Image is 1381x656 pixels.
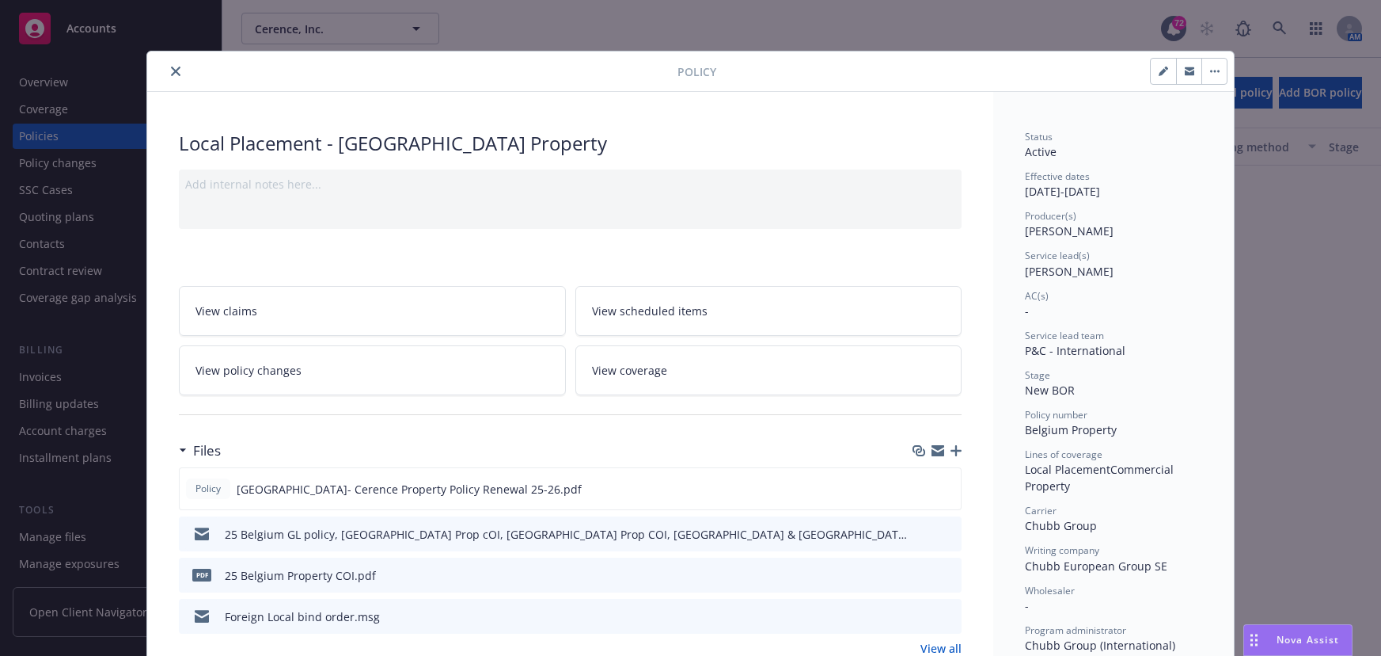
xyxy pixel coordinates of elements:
a: View claims [179,286,566,336]
span: View policy changes [195,362,302,379]
span: Lines of coverage [1025,448,1102,461]
span: pdf [192,569,211,581]
div: [DATE] - [DATE] [1025,170,1202,200]
a: View policy changes [179,345,566,395]
span: - [1025,598,1029,613]
button: preview file [941,526,955,543]
div: 25 Belgium GL policy, [GEOGRAPHIC_DATA] Prop cOI, [GEOGRAPHIC_DATA] Prop COI, [GEOGRAPHIC_DATA] &... [225,526,909,543]
span: Effective dates [1025,170,1090,183]
span: Active [1025,144,1057,159]
span: Chubb Group [1025,518,1097,533]
span: Carrier [1025,504,1057,517]
span: - [1025,303,1029,318]
div: 25 Belgium Property COI.pdf [225,567,376,584]
span: Stage [1025,368,1050,382]
span: Writing company [1025,543,1099,557]
button: close [166,62,185,81]
div: Local Placement - [GEOGRAPHIC_DATA] Property [179,130,962,157]
span: Commercial Property [1025,462,1177,494]
span: AC(s) [1025,289,1049,303]
button: download file [916,526,928,543]
span: View coverage [592,362,667,379]
span: New BOR [1025,383,1075,398]
div: Foreign Local bind order.msg [225,608,380,625]
span: [PERSON_NAME] [1025,223,1114,238]
span: Service lead team [1025,329,1104,342]
span: P&C - International [1025,343,1125,358]
span: Local Placement [1025,462,1110,477]
span: [PERSON_NAME] [1025,264,1114,279]
span: Belgium Property [1025,422,1117,437]
span: Wholesaler [1025,584,1075,597]
h3: Files [193,441,221,461]
span: View scheduled items [592,303,708,319]
span: Nova Assist [1277,633,1339,646]
span: Chubb Group (International) [1025,638,1175,653]
div: Add internal notes here... [185,176,955,193]
div: Files [179,441,221,461]
span: Program administrator [1025,624,1126,637]
button: preview file [941,608,955,625]
button: preview file [940,481,954,498]
span: Policy number [1025,408,1087,421]
span: Policy [192,482,224,496]
button: Nova Assist [1243,624,1353,656]
a: View coverage [575,345,962,395]
span: Service lead(s) [1025,249,1090,262]
button: download file [915,481,928,498]
span: Policy [677,63,716,80]
button: download file [916,608,928,625]
a: View scheduled items [575,286,962,336]
button: preview file [941,567,955,584]
span: View claims [195,303,257,319]
button: download file [916,567,928,584]
span: Chubb European Group SE [1025,559,1167,574]
span: [GEOGRAPHIC_DATA]- Cerence Property Policy Renewal 25-26.pdf [237,481,582,498]
div: Drag to move [1244,625,1264,655]
span: Status [1025,130,1053,143]
span: Producer(s) [1025,209,1076,223]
